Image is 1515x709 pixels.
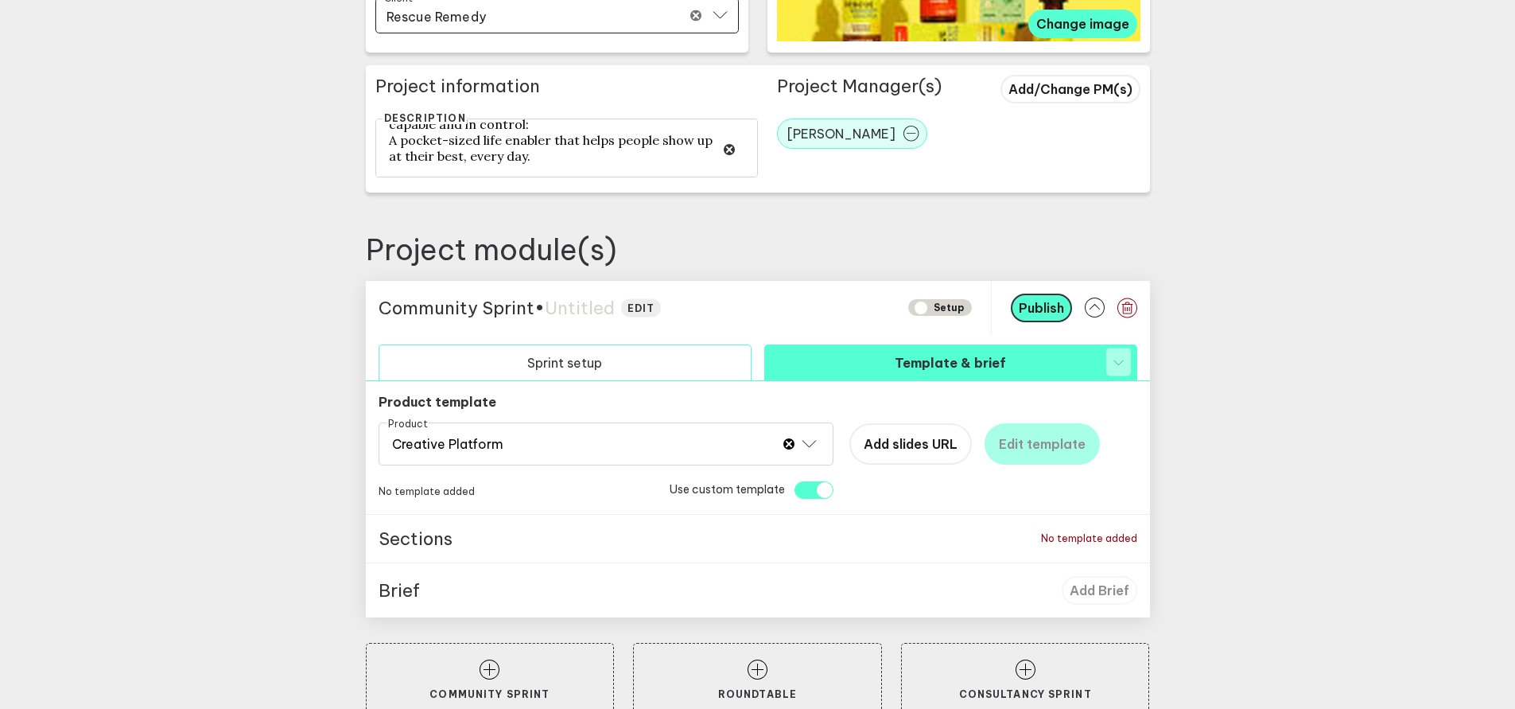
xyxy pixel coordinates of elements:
textarea: To enrich screen reader interactions, please activate Accessibility in Grammarly extension settings [375,119,758,177]
span: Community Sprint • [379,297,545,319]
button: edit [621,298,662,317]
p: No template added [379,485,475,497]
div: Creative Platform [379,423,833,466]
p: Use custom template [670,481,785,501]
span: Product [387,417,429,429]
button: Add slides URL [849,423,972,465]
button: [PERSON_NAME] [777,119,928,149]
button: Add/Change PM(s) [1000,75,1140,103]
button: Publish [1011,294,1072,322]
button: Sprint setup [379,345,752,380]
p: Community Sprint [392,688,589,700]
p: Product template [379,394,1137,410]
label: Description [383,113,467,124]
button: Clear [687,6,714,24]
span: [PERSON_NAME] [787,126,895,142]
span: Publish [1019,300,1064,316]
p: Consultancy Sprint [927,688,1124,700]
p: Brief [379,579,420,602]
button: Template & brief [764,345,1137,380]
button: Change image [1028,10,1137,38]
p: Sections [379,528,453,550]
span: Add slides URL [864,436,958,452]
span: Add/Change PM(s) [1008,81,1132,97]
span: Untitled [545,297,615,319]
p: No template added [1041,532,1137,544]
h3: Project Manager(s) [777,75,981,106]
h2: Project module(s) [366,232,1150,268]
h2: Project information [375,75,758,106]
span: Change image [1036,16,1129,32]
p: Roundtable [659,688,856,700]
span: SETUP [908,299,972,316]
